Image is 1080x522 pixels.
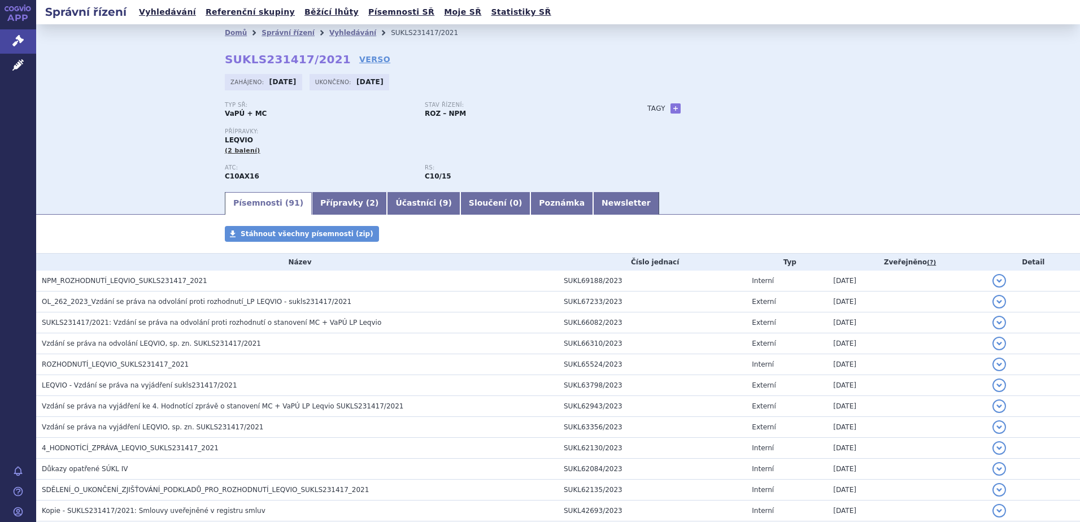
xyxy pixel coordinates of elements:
[992,379,1006,392] button: detail
[225,226,379,242] a: Stáhnout všechny písemnosti (zip)
[647,102,665,115] h3: Tagy
[828,292,986,312] td: [DATE]
[992,483,1006,497] button: detail
[230,77,266,86] span: Zahájeno:
[225,147,260,154] span: (2 balení)
[558,354,746,375] td: SUKL65524/2023
[752,465,774,473] span: Interní
[558,417,746,438] td: SUKL63356/2023
[359,54,390,65] a: VERSO
[487,5,554,20] a: Statistiky SŘ
[558,312,746,333] td: SUKL66082/2023
[828,459,986,480] td: [DATE]
[262,29,315,37] a: Správní řízení
[828,375,986,396] td: [DATE]
[558,480,746,501] td: SUKL62135/2023
[752,277,774,285] span: Interní
[225,192,312,215] a: Písemnosti (91)
[752,402,776,410] span: Externí
[992,358,1006,371] button: detail
[42,402,403,410] span: Vzdání se práva na vyjádření ke 4. Hodnotící zprávě o stanovení MC + VaPÚ LP Leqvio SUKLS231417/2021
[752,319,776,327] span: Externí
[42,319,381,327] span: SUKLS231417/2021: Vzdání se práva na odvolání proti rozhodnutí o stanovení MC + VaPÚ LP Leqvio
[441,5,485,20] a: Moje SŘ
[42,381,237,389] span: LEQVIO - Vzdání se práva na vyjádření sukls231417/2021
[289,198,299,207] span: 91
[425,164,613,171] p: RS:
[746,254,828,271] th: Typ
[425,110,466,118] strong: ROZ – NPM
[828,333,986,354] td: [DATE]
[42,360,189,368] span: ROZHODNUTÍ_LEQVIO_SUKLS231417_2021
[752,298,776,306] span: Externí
[828,354,986,375] td: [DATE]
[828,438,986,459] td: [DATE]
[752,340,776,347] span: Externí
[593,192,659,215] a: Newsletter
[391,24,473,41] li: SUKLS231417/2021
[828,254,986,271] th: Zveřejněno
[558,501,746,521] td: SUKL42693/2023
[752,486,774,494] span: Interní
[992,399,1006,413] button: detail
[752,507,774,515] span: Interní
[992,274,1006,288] button: detail
[828,271,986,292] td: [DATE]
[329,29,376,37] a: Vyhledávání
[312,192,387,215] a: Přípravky (2)
[42,444,219,452] span: 4_HODNOTÍCÍ_ZPRÁVA_LEQVIO_SUKLS231417_2021
[225,110,267,118] strong: VaPÚ + MC
[42,277,207,285] span: NPM_ROZHODNUTÍ_LEQVIO_SUKLS231417_2021
[992,295,1006,308] button: detail
[42,465,128,473] span: Důkazy opatřené SÚKL IV
[225,102,413,108] p: Typ SŘ:
[558,459,746,480] td: SUKL62084/2023
[558,438,746,459] td: SUKL62130/2023
[828,396,986,417] td: [DATE]
[558,254,746,271] th: Číslo jednací
[225,164,413,171] p: ATC:
[202,5,298,20] a: Referenční skupiny
[558,271,746,292] td: SUKL69188/2023
[752,423,776,431] span: Externí
[387,192,460,215] a: Účastníci (9)
[136,5,199,20] a: Vyhledávání
[225,128,625,135] p: Přípravky:
[42,486,369,494] span: SDĚLENÍ_O_UKONČENÍ_ZJIŠŤOVÁNÍ_PODKLADŮ_PRO_ROZHODNUTÍ_LEQVIO_SUKLS231417_2021
[992,462,1006,476] button: detail
[828,417,986,438] td: [DATE]
[530,192,593,215] a: Poznámka
[36,254,558,271] th: Název
[927,259,936,267] abbr: (?)
[460,192,530,215] a: Sloučení (0)
[369,198,375,207] span: 2
[828,312,986,333] td: [DATE]
[670,103,681,114] a: +
[443,198,448,207] span: 9
[558,396,746,417] td: SUKL62943/2023
[36,4,136,20] h2: Správní řízení
[992,441,1006,455] button: detail
[241,230,373,238] span: Stáhnout všechny písemnosti (zip)
[365,5,438,20] a: Písemnosti SŘ
[828,501,986,521] td: [DATE]
[42,298,351,306] span: OL_262_2023_Vzdání se práva na odvolání proti rozhodnutí_LP LEQVIO - sukls231417/2021
[301,5,362,20] a: Běžící lhůty
[225,172,259,180] strong: INKLISIRAN
[987,254,1080,271] th: Detail
[992,316,1006,329] button: detail
[992,337,1006,350] button: detail
[992,504,1006,517] button: detail
[558,292,746,312] td: SUKL67233/2023
[558,375,746,396] td: SUKL63798/2023
[269,78,297,86] strong: [DATE]
[558,333,746,354] td: SUKL66310/2023
[425,102,613,108] p: Stav řízení:
[225,29,247,37] a: Domů
[42,507,265,515] span: Kopie - SUKLS231417/2021: Smlouvy uveřejněné v registru smluv
[225,136,253,144] span: LEQVIO
[356,78,384,86] strong: [DATE]
[828,480,986,501] td: [DATE]
[225,53,351,66] strong: SUKLS231417/2021
[315,77,354,86] span: Ukončeno:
